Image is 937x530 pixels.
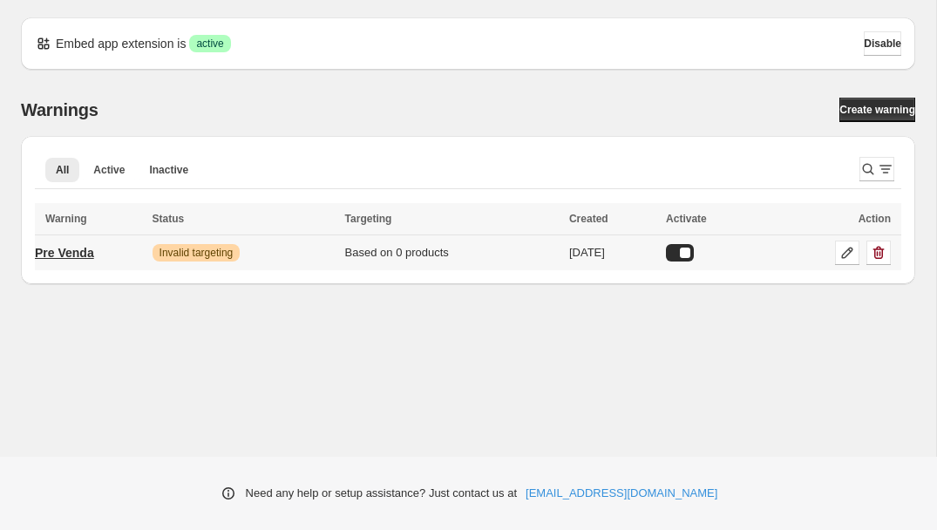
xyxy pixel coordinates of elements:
[569,244,655,262] div: [DATE]
[839,98,915,122] a: Create warning
[56,35,186,52] p: Embed app extension is
[35,239,94,267] a: Pre Venda
[149,163,188,177] span: Inactive
[160,246,234,260] span: Invalid targeting
[864,37,901,51] span: Disable
[56,163,69,177] span: All
[153,213,185,225] span: Status
[839,103,915,117] span: Create warning
[864,31,901,56] button: Disable
[859,157,894,181] button: Search and filter results
[93,163,125,177] span: Active
[345,213,392,225] span: Targeting
[196,37,223,51] span: active
[569,213,608,225] span: Created
[35,244,94,262] p: Pre Venda
[526,485,717,502] a: [EMAIL_ADDRESS][DOMAIN_NAME]
[666,213,707,225] span: Activate
[859,213,891,225] span: Action
[345,244,559,262] div: Based on 0 products
[45,213,87,225] span: Warning
[21,99,98,120] h2: Warnings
